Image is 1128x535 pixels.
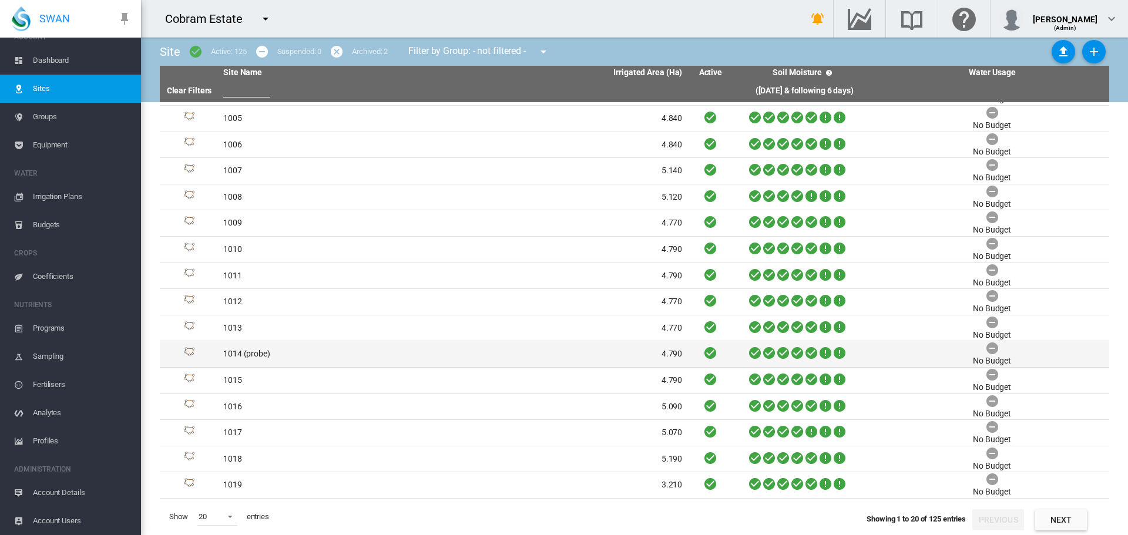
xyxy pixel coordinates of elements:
span: Site [160,45,180,59]
md-icon: icon-pin [117,12,132,26]
div: No Budget [973,434,1011,446]
img: 1.svg [182,164,196,178]
div: Site Id: 39240 [164,399,214,413]
span: Irrigation Plans [33,183,132,211]
div: No Budget [973,198,1011,210]
span: Analytes [33,399,132,427]
span: Showing 1 to 20 of 125 entries [867,514,966,523]
th: Site Name [219,66,453,80]
td: 5.120 [453,184,687,210]
img: SWAN-Landscape-Logo-Colour-drop.png [12,6,31,31]
div: Cobram Estate [165,11,253,27]
tr: Site Id: 39243 1018 5.190 No Budget [160,446,1109,473]
div: No Budget [973,224,1011,236]
tr: Site Id: 39244 1013 4.770 No Budget [160,315,1109,342]
span: entries [242,507,274,527]
span: Dashboard [33,46,132,75]
tr: Site Id: 39227 1006 4.840 No Budget [160,132,1109,159]
div: Site Id: 39239 [164,268,214,282]
td: 1012 [219,289,453,315]
button: icon-menu-down [254,7,277,31]
md-icon: Click here for help [950,12,978,26]
td: 1017 [219,420,453,446]
td: 4.790 [453,368,687,393]
span: SWAN [39,11,70,26]
md-icon: icon-minus-circle [255,45,269,59]
td: 1011 [219,263,453,289]
md-icon: Search the knowledge base [898,12,926,26]
div: Site Id: 39243 [164,452,214,466]
md-icon: icon-chevron-down [1104,12,1119,26]
div: No Budget [973,303,1011,315]
td: 4.790 [453,263,687,289]
span: Groups [33,103,132,131]
button: Sites Bulk Import [1052,40,1075,63]
md-icon: icon-checkbox-marked-circle [189,45,203,59]
img: 1.svg [182,374,196,388]
div: Site Id: 39229 [164,243,214,257]
tr: Site Id: 39239 1011 4.790 No Budget [160,263,1109,290]
tr: Site Id: 39241 1014 (probe) 4.790 No Budget [160,341,1109,368]
tr: Site Id: 39240 1016 5.090 No Budget [160,394,1109,420]
md-icon: icon-help-circle [822,66,836,80]
td: 1008 [219,184,453,210]
tr: Site Id: 39230 1008 5.120 No Budget [160,184,1109,211]
div: 20 [199,512,207,521]
md-icon: icon-cancel [330,45,344,59]
td: 1009 [219,210,453,236]
span: (Admin) [1054,25,1077,31]
td: 4.840 [453,106,687,132]
img: 1.svg [182,452,196,466]
div: Site Id: 39227 [164,137,214,152]
div: Site Id: 39232 [164,295,214,309]
div: Suspended: 0 [277,46,322,57]
th: Soil Moisture [734,66,875,80]
tr: Site Id: 39215 1005 4.840 No Budget [160,106,1109,132]
td: 1007 [219,158,453,184]
td: 4.770 [453,210,687,236]
td: 1013 [219,315,453,341]
tr: Site Id: 39228 1007 5.140 No Budget [160,158,1109,184]
md-icon: icon-menu-down [536,45,550,59]
span: ADMINISTRATION [14,460,132,479]
span: Programs [33,314,132,342]
span: WATER [14,164,132,183]
div: No Budget [973,355,1011,367]
div: Site Id: 39241 [164,347,214,361]
td: 1010 [219,237,453,263]
span: Fertilisers [33,371,132,399]
td: 1018 [219,446,453,472]
div: Archived: 2 [352,46,388,57]
th: ([DATE] & following 6 days) [734,80,875,102]
td: 4.790 [453,237,687,263]
span: Budgets [33,211,132,239]
div: Site Id: 39252 [164,478,214,492]
button: icon-menu-down [532,40,555,63]
img: 1.svg [182,216,196,230]
tr: Site Id: 39251 1017 5.070 No Budget [160,420,1109,446]
button: Previous [972,509,1024,530]
div: Site Id: 39251 [164,426,214,440]
span: Coefficients [33,263,132,291]
div: Site Id: 39230 [164,190,214,204]
img: 1.svg [182,295,196,309]
img: 1.svg [182,190,196,204]
td: 5.070 [453,420,687,446]
div: Filter by Group: - not filtered - [399,40,559,63]
img: profile.jpg [1000,7,1023,31]
div: Site Id: 39245 [164,374,214,388]
button: Add New Site, define start date [1082,40,1106,63]
td: 5.140 [453,158,687,184]
md-icon: Go to the Data Hub [845,12,874,26]
md-icon: icon-menu-down [258,12,273,26]
td: 1005 [219,106,453,132]
img: 1.svg [182,426,196,440]
div: Site Id: 39231 [164,216,214,230]
td: 1015 [219,368,453,393]
img: 1.svg [182,137,196,152]
button: Next [1035,509,1087,530]
button: icon-bell-ring [806,7,830,31]
md-icon: icon-plus [1087,45,1101,59]
span: Account Users [33,507,132,535]
span: NUTRIENTS [14,295,132,314]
